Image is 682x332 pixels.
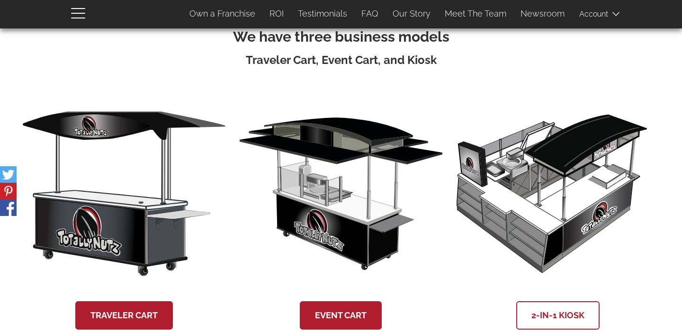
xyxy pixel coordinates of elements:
img: 10-x-10-roasted-nut-kiosk.svg [457,101,659,286]
a: Traveler Cart [75,301,173,330]
a: ROI [262,4,291,24]
img: 8-foot-event-cart.svg [240,101,442,286]
a: FAQ [354,4,386,24]
h3: Traveler Cart, Event Cart, and Kiosk [23,54,659,66]
a: Own a Franchise [182,4,262,24]
a: Newsroom [513,4,572,24]
a: Event Cart [300,301,382,330]
a: Testimonials [291,4,354,24]
h2: We have three business models [23,29,659,45]
img: 8-foot-traveler-cart.svg [23,101,225,286]
a: 2-in-1 Kiosk [516,301,600,330]
a: Meet The Team [438,4,513,24]
a: Our Story [386,4,438,24]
